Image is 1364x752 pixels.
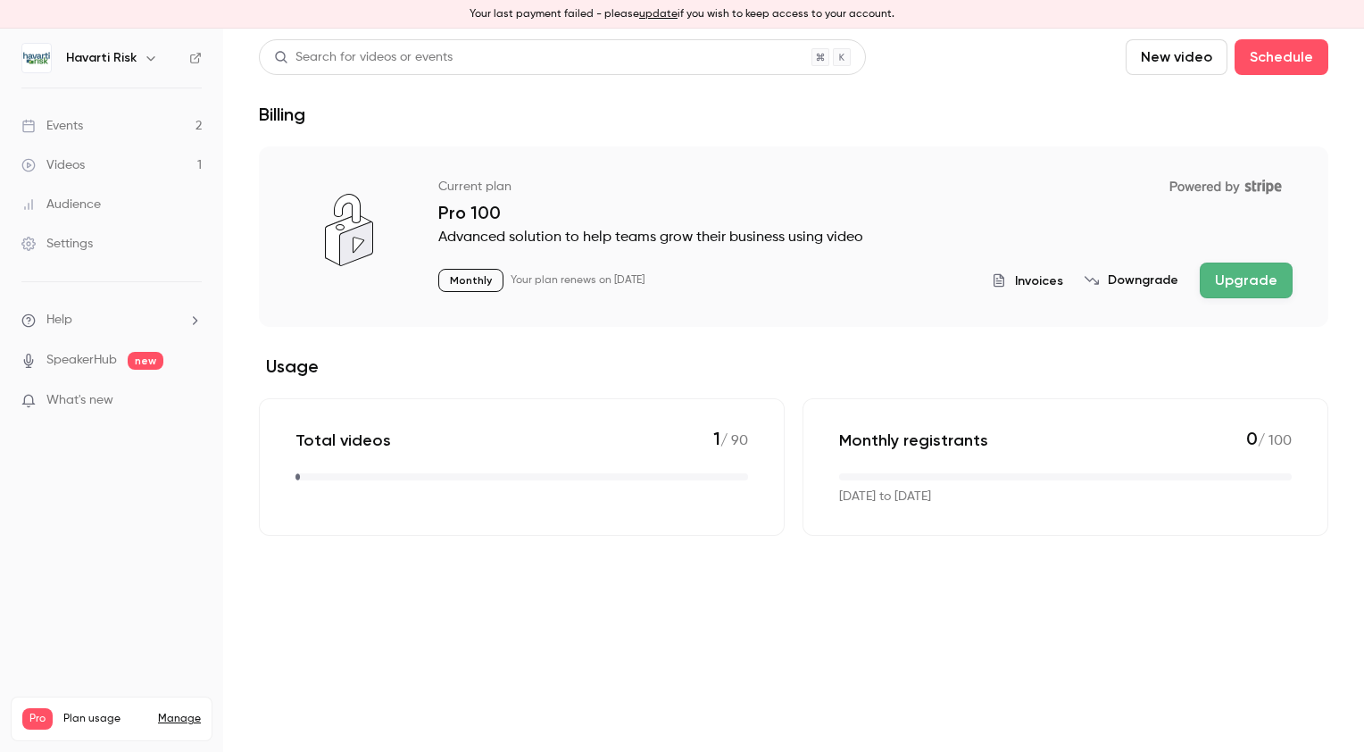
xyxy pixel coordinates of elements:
div: Audience [21,196,101,213]
button: update [639,6,678,22]
a: SpeakerHub [46,351,117,370]
div: Events [21,117,83,135]
iframe: Noticeable Trigger [180,393,202,409]
p: Pro 100 [438,202,1293,223]
div: Videos [21,156,85,174]
p: Monthly [438,269,503,292]
a: Manage [158,712,201,726]
p: / 90 [713,428,748,452]
div: Search for videos or events [274,48,453,67]
button: Schedule [1235,39,1328,75]
p: / 100 [1246,428,1292,452]
button: New video [1126,39,1227,75]
span: 1 [713,428,720,449]
div: Settings [21,235,93,253]
p: Your last payment failed - please if you wish to keep access to your account. [470,6,894,22]
li: help-dropdown-opener [21,311,202,330]
button: Upgrade [1200,263,1293,298]
button: Downgrade [1085,272,1178,289]
span: Plan usage [63,712,147,726]
h6: Havarti Risk [66,49,137,67]
span: Pro [22,708,53,730]
button: Invoices [992,272,1063,290]
p: Total videos [295,430,391,451]
span: What's new [46,391,113,410]
p: [DATE] to [DATE] [839,488,931,506]
span: Invoices [1015,272,1063,290]
p: Current plan [438,178,511,196]
p: Advanced solution to help teams grow their business using video [438,227,1293,248]
h2: Usage [259,355,1328,377]
h1: Billing [259,104,305,125]
p: Your plan renews on [DATE] [511,273,645,288]
p: Monthly registrants [839,430,988,451]
span: Help [46,311,72,330]
section: billing [259,146,1328,536]
span: 0 [1246,428,1258,449]
img: Havarti Risk [22,44,51,72]
span: new [128,352,163,370]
